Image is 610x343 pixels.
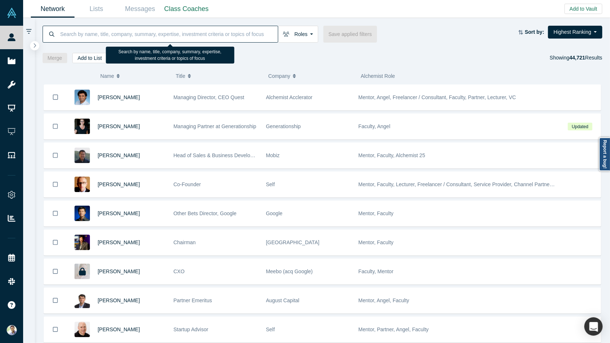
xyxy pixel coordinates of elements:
[44,230,67,255] button: Bookmark
[75,119,90,134] img: Rachel Chalmers's Profile Image
[266,239,320,245] span: [GEOGRAPHIC_DATA]
[323,26,377,43] button: Save applied filters
[266,181,275,187] span: Self
[266,123,301,129] span: Generationship
[98,210,140,216] a: [PERSON_NAME]
[359,239,394,245] span: Mentor, Faculty
[7,325,17,335] img: Ravi Belani's Account
[268,68,290,84] span: Company
[7,8,17,18] img: Alchemist Vault Logo
[72,53,107,63] button: Add to List
[568,123,592,130] span: Updated
[98,239,140,245] a: [PERSON_NAME]
[174,152,285,158] span: Head of Sales & Business Development (interim)
[359,152,425,158] span: Mentor, Faculty, Alchemist 25
[174,239,196,245] span: Chairman
[75,0,118,18] a: Lists
[75,90,90,105] img: Gnani Palanikumar's Profile Image
[266,94,313,100] span: Alchemist Acclerator
[75,177,90,192] img: Robert Winder's Profile Image
[174,326,208,332] span: Startup Advisor
[44,172,67,197] button: Bookmark
[174,123,257,129] span: Managing Partner at Generationship
[550,53,602,63] div: Showing
[98,94,140,100] a: [PERSON_NAME]
[266,152,280,158] span: Mobiz
[174,268,185,274] span: CXO
[75,148,90,163] img: Michael Chang's Profile Image
[44,288,67,313] button: Bookmark
[98,123,140,129] a: [PERSON_NAME]
[359,210,394,216] span: Mentor, Faculty
[118,0,162,18] a: Messages
[100,68,114,84] span: Name
[44,84,67,110] button: Bookmark
[162,0,211,18] a: Class Coaches
[359,326,429,332] span: Mentor, Partner, Angel, Faculty
[569,55,602,61] span: Results
[44,143,67,168] button: Bookmark
[266,326,275,332] span: Self
[100,68,168,84] button: Name
[599,137,610,171] a: Report a bug!
[75,235,90,250] img: Timothy Chou's Profile Image
[43,53,68,63] button: Merge
[98,152,140,158] a: [PERSON_NAME]
[75,206,90,221] img: Steven Kan's Profile Image
[44,259,67,284] button: Bookmark
[174,210,237,216] span: Other Bets Director, Google
[548,26,602,39] button: Highest Ranking
[75,293,90,308] img: Vivek Mehra's Profile Image
[361,73,395,79] span: Alchemist Role
[268,68,353,84] button: Company
[98,297,140,303] a: [PERSON_NAME]
[44,114,67,139] button: Bookmark
[176,68,185,84] span: Title
[98,326,140,332] a: [PERSON_NAME]
[266,210,283,216] span: Google
[59,25,278,43] input: Search by name, title, company, summary, expertise, investment criteria or topics of focus
[44,317,67,342] button: Bookmark
[98,181,140,187] a: [PERSON_NAME]
[359,181,600,187] span: Mentor, Faculty, Lecturer, Freelancer / Consultant, Service Provider, Channel Partner, Corporate ...
[75,322,90,337] img: Adam Frankl's Profile Image
[525,29,544,35] strong: Sort by:
[44,201,67,226] button: Bookmark
[31,0,75,18] a: Network
[174,181,201,187] span: Co-Founder
[176,68,261,84] button: Title
[359,268,393,274] span: Faculty, Mentor
[174,297,212,303] span: Partner Emeritus
[564,4,602,14] button: Add to Vault
[359,297,410,303] span: Mentor, Angel, Faculty
[266,297,299,303] span: August Capital
[569,55,585,61] strong: 44,721
[278,26,318,43] button: Roles
[359,94,516,100] span: Mentor, Angel, Freelancer / Consultant, Faculty, Partner, Lecturer, VC
[266,268,313,274] span: Meebo (acq Google)
[359,123,391,129] span: Faculty, Angel
[98,268,140,274] a: [PERSON_NAME]
[174,94,244,100] span: Managing Director, CEO Quest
